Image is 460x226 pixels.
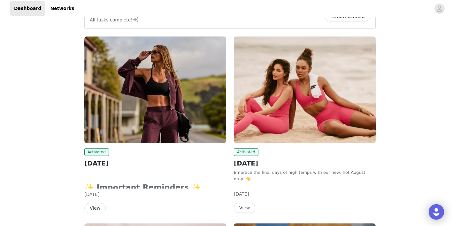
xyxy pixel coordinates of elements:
[84,183,205,192] strong: ✨ Important Reminders ✨
[234,203,255,213] button: View
[84,158,226,168] h2: [DATE]
[90,16,139,23] p: All tasks complete!
[234,206,255,210] a: View
[234,158,376,168] h2: [DATE]
[10,1,45,16] a: Dashboard
[436,4,442,14] div: avatar
[234,191,249,197] span: [DATE]
[84,203,106,213] button: View
[234,36,376,143] img: Fabletics
[84,148,109,156] span: Activated
[84,206,106,211] a: View
[429,204,444,220] div: Open Intercom Messenger
[234,148,258,156] span: Activated
[46,1,78,16] a: Networks
[84,36,226,143] img: Fabletics
[234,169,376,182] p: Embrace the final days of high temps with our new, hot August drop. ☀️
[84,192,99,197] span: [DATE]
